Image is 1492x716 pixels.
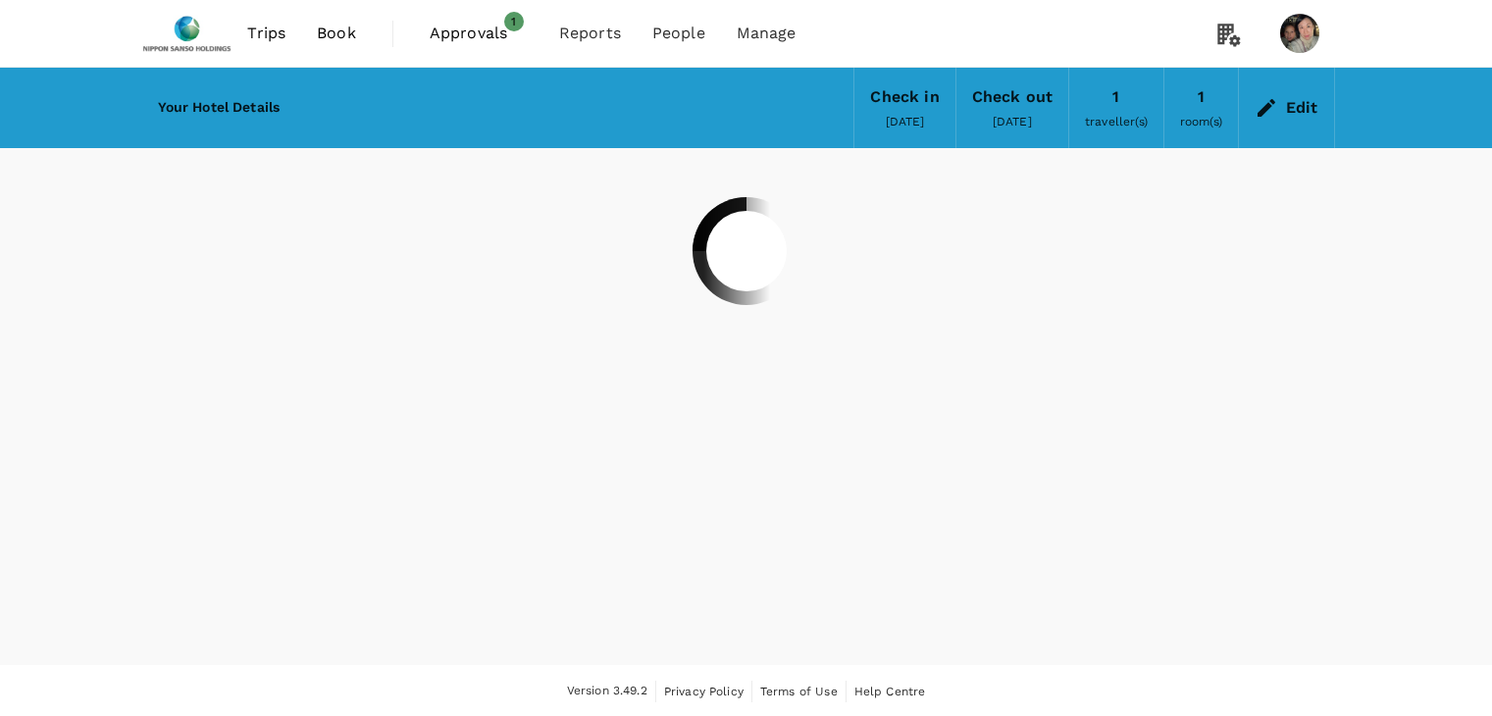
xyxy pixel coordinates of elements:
[142,12,232,55] img: Nippon Sanso Holdings Singapore Pte Ltd
[760,681,838,702] a: Terms of Use
[1286,94,1318,122] div: Edit
[664,681,744,702] a: Privacy Policy
[559,22,621,45] span: Reports
[1085,115,1148,128] span: traveller(s)
[886,115,925,128] span: [DATE]
[664,685,744,698] span: Privacy Policy
[652,22,705,45] span: People
[317,22,356,45] span: Book
[1112,83,1119,111] div: 1
[972,83,1053,111] div: Check out
[737,22,797,45] span: Manage
[854,685,926,698] span: Help Centre
[504,12,524,31] span: 1
[567,682,647,701] span: Version 3.49.2
[854,681,926,702] a: Help Centre
[1198,83,1205,111] div: 1
[1280,14,1319,53] img: Waimin Zwetsloot Tin
[760,685,838,698] span: Terms of Use
[158,97,281,119] h6: Your Hotel Details
[993,115,1032,128] span: [DATE]
[870,83,939,111] div: Check in
[1180,115,1222,128] span: room(s)
[430,22,528,45] span: Approvals
[247,22,285,45] span: Trips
